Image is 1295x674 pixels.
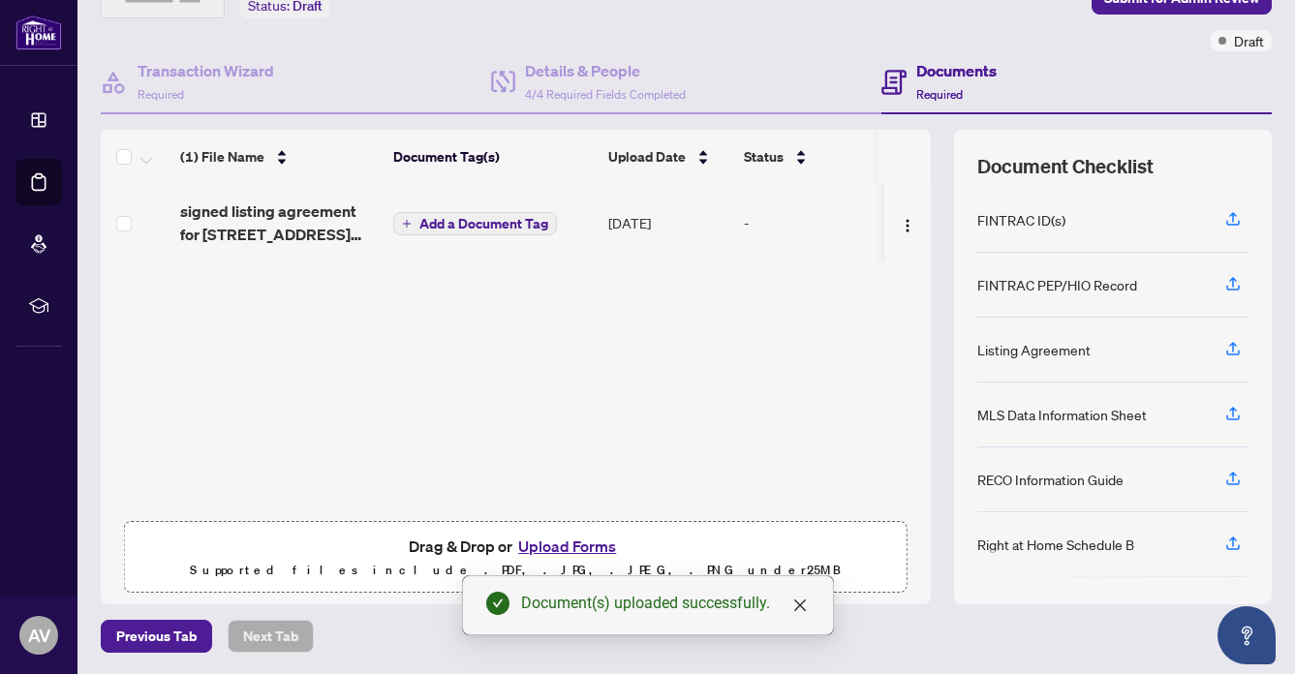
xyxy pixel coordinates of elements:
th: Status [736,130,901,184]
h4: Documents [916,59,997,82]
button: Open asap [1218,606,1276,664]
button: Upload Forms [512,534,622,559]
span: Previous Tab [116,621,197,652]
th: Upload Date [601,130,736,184]
h4: Transaction Wizard [138,59,274,82]
span: AV [28,622,50,649]
span: Status [744,146,784,168]
span: Required [916,87,963,102]
div: RECO Information Guide [977,469,1124,490]
th: Document Tag(s) [385,130,601,184]
span: Add a Document Tag [419,217,548,230]
span: Draft [1234,30,1264,51]
p: Supported files include .PDF, .JPG, .JPEG, .PNG under 25 MB [137,559,895,582]
span: signed listing agreement for [STREET_ADDRESS][PERSON_NAME]pdf [180,199,378,246]
span: Required [138,87,184,102]
div: Document(s) uploaded successfully. [521,592,810,615]
span: (1) File Name [180,146,264,168]
button: Next Tab [228,620,314,653]
span: 4/4 Required Fields Completed [525,87,686,102]
span: Drag & Drop orUpload FormsSupported files include .PDF, .JPG, .JPEG, .PNG under25MB [125,522,907,594]
a: Close [789,595,811,616]
div: MLS Data Information Sheet [977,404,1147,425]
button: Add a Document Tag [393,211,557,236]
span: close [792,597,808,613]
img: Logo [900,218,915,233]
td: [DATE] [601,184,736,261]
div: FINTRAC ID(s) [977,209,1065,230]
img: logo [15,15,62,50]
div: FINTRAC PEP/HIO Record [977,274,1137,295]
button: Add a Document Tag [393,212,557,235]
span: Document Checklist [977,153,1154,180]
span: Drag & Drop or [409,534,622,559]
button: Logo [892,207,923,238]
div: - [744,212,893,233]
button: Previous Tab [101,620,212,653]
div: Right at Home Schedule B [977,534,1134,555]
span: check-circle [486,592,509,615]
div: Listing Agreement [977,339,1091,360]
span: Upload Date [608,146,686,168]
th: (1) File Name [172,130,385,184]
h4: Details & People [525,59,686,82]
span: plus [402,219,412,229]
